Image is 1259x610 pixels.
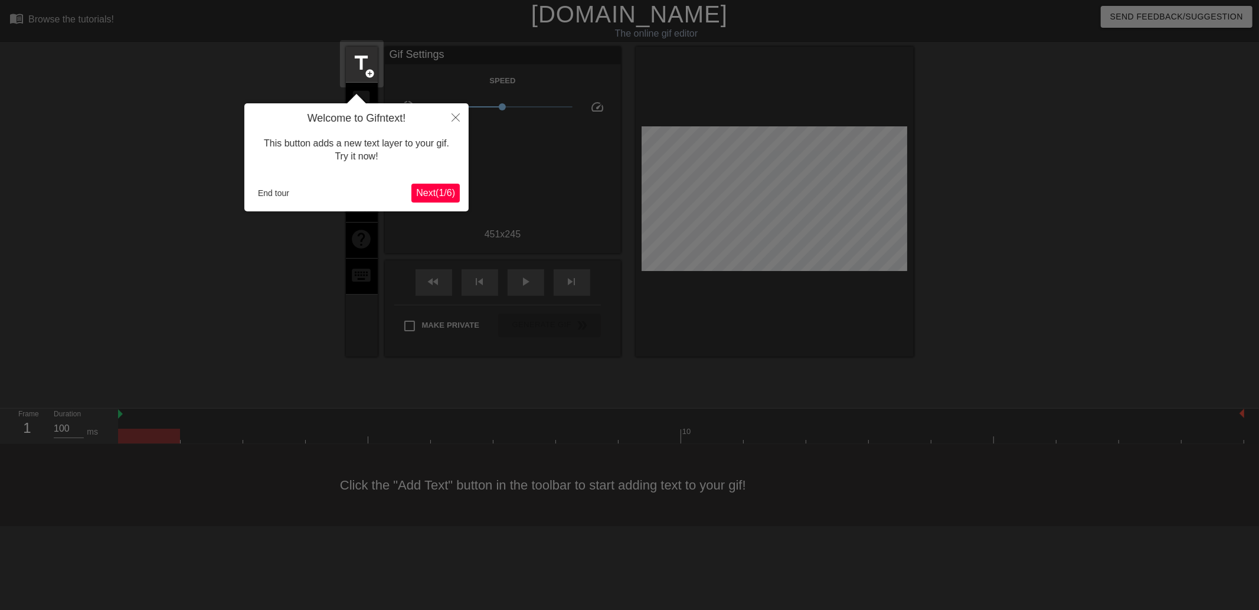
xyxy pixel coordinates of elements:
button: End tour [253,184,294,202]
span: Next ( 1 / 6 ) [416,188,455,198]
button: Close [443,103,469,131]
div: This button adds a new text layer to your gif. Try it now! [253,125,460,175]
button: Next [411,184,460,203]
h4: Welcome to Gifntext! [253,112,460,125]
